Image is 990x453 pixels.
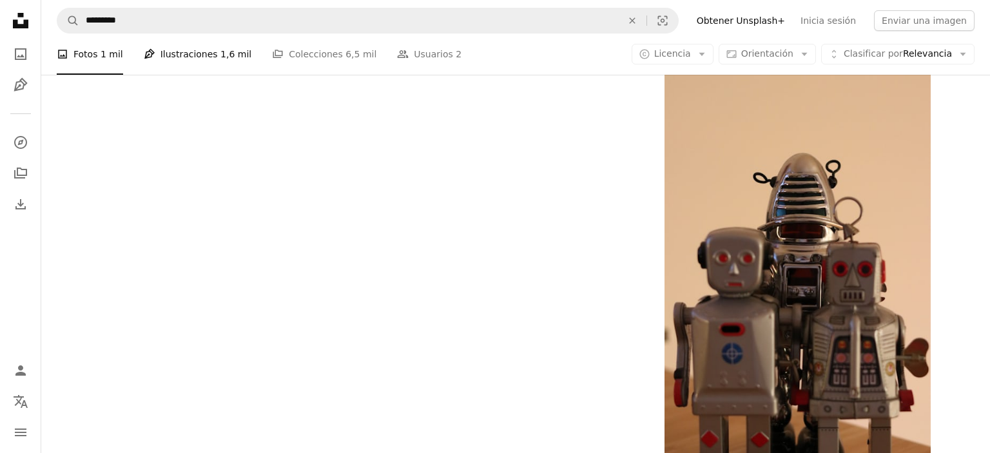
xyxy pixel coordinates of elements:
[647,8,678,33] button: Búsqueda visual
[618,8,646,33] button: Borrar
[844,48,903,59] span: Clasificar por
[719,44,816,64] button: Orientación
[8,41,34,67] a: Fotos
[144,34,252,75] a: Ilustraciones 1,6 mil
[8,358,34,383] a: Iniciar sesión / Registrarse
[272,34,376,75] a: Colecciones 6,5 mil
[654,48,691,59] span: Licencia
[220,47,251,61] span: 1,6 mil
[793,10,864,31] a: Inicia sesión
[8,160,34,186] a: Colecciones
[57,8,679,34] form: Encuentra imágenes en todo el sitio
[8,130,34,155] a: Explorar
[345,47,376,61] span: 6,5 mil
[821,44,975,64] button: Clasificar porRelevancia
[8,191,34,217] a: Historial de descargas
[741,48,793,59] span: Orientación
[456,47,461,61] span: 2
[57,8,79,33] button: Buscar en Unsplash
[8,72,34,98] a: Ilustraciones
[874,10,975,31] button: Enviar una imagen
[8,419,34,445] button: Menú
[665,248,931,260] a: Un par de juguetes robot sentados encima de una mesa de madera
[397,34,461,75] a: Usuarios 2
[844,48,952,61] span: Relevancia
[689,10,793,31] a: Obtener Unsplash+
[8,389,34,414] button: Idioma
[8,8,34,36] a: Inicio — Unsplash
[632,44,713,64] button: Licencia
